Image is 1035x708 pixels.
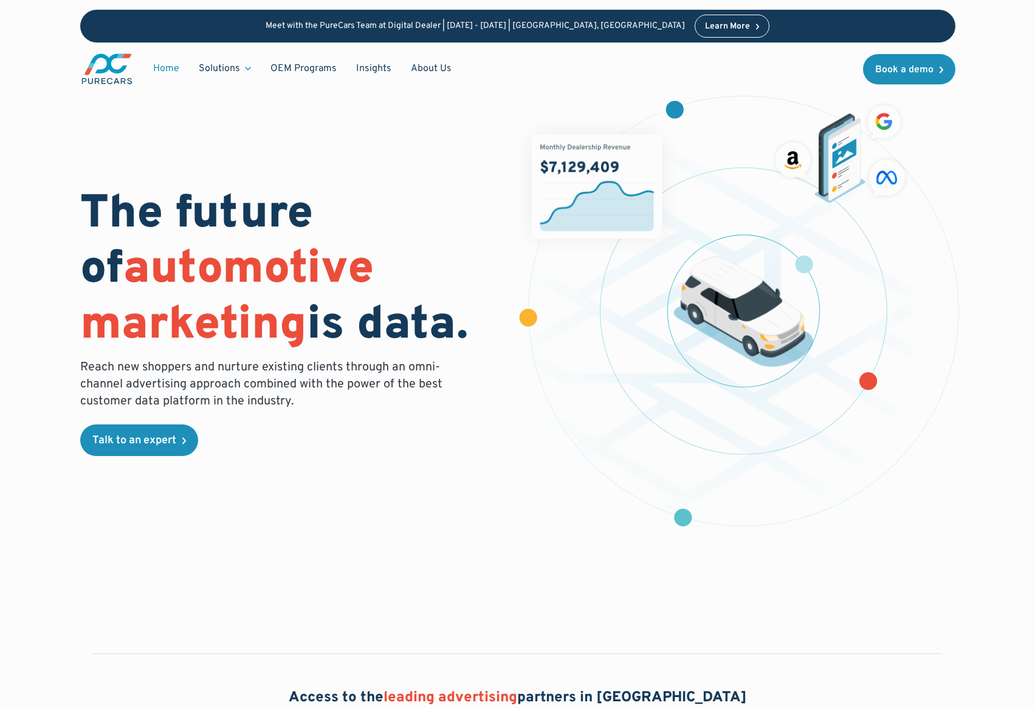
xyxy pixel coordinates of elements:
img: ads on social media and advertising partners [771,100,910,203]
span: leading advertising [383,689,517,707]
a: Talk to an expert [80,424,198,456]
h1: The future of is data. [80,188,503,354]
div: Learn More [705,22,750,31]
a: OEM Programs [261,57,346,80]
div: Book a demo [875,65,934,75]
img: chart showing monthly dealership revenue of $7m [531,134,662,239]
p: Meet with the PureCars Team at Digital Dealer | [DATE] - [DATE] | [GEOGRAPHIC_DATA], [GEOGRAPHIC_... [266,21,685,32]
div: Talk to an expert [92,435,176,446]
a: Book a demo [863,54,955,84]
a: main [80,52,134,86]
a: Learn More [695,15,770,38]
span: automotive marketing [80,241,374,355]
a: Home [143,57,189,80]
a: Insights [346,57,401,80]
p: Reach new shoppers and nurture existing clients through an omni-channel advertising approach comb... [80,359,450,410]
img: purecars logo [80,52,134,86]
img: illustration of a vehicle [673,257,813,367]
a: About Us [401,57,461,80]
div: Solutions [189,57,261,80]
div: Solutions [199,62,240,75]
